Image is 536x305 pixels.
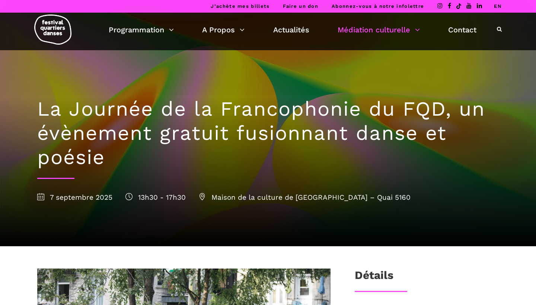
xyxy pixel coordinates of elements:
[109,23,174,36] a: Programmation
[34,15,71,45] img: logo-fqd-med
[338,23,420,36] a: Médiation culturelle
[202,23,245,36] a: A Propos
[355,269,393,287] h3: Détails
[199,193,411,202] span: Maison de la culture de [GEOGRAPHIC_DATA] – Quai 5160
[332,3,424,9] a: Abonnez-vous à notre infolettre
[448,23,476,36] a: Contact
[273,23,309,36] a: Actualités
[494,3,502,9] a: EN
[283,3,318,9] a: Faire un don
[211,3,269,9] a: J’achète mes billets
[37,193,112,202] span: 7 septembre 2025
[37,97,499,169] h1: La Journée de la Francophonie du FQD, un évènement gratuit fusionnant danse et poésie
[125,193,186,202] span: 13h30 - 17h30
